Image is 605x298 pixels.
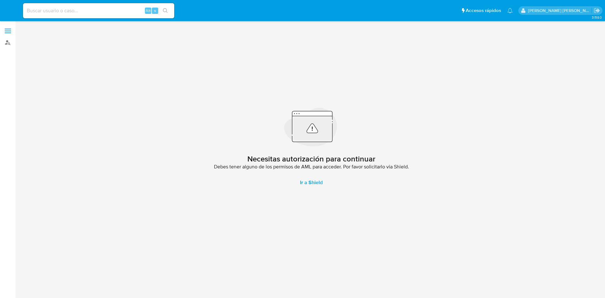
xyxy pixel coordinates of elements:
span: Alt [146,8,151,14]
input: Buscar usuario o caso... [23,7,174,15]
a: Ir a Shield [292,175,330,190]
a: Notificaciones [507,8,513,13]
p: ext_jesssali@mercadolibre.com.mx [528,8,592,14]
span: Accesos rápidos [466,7,501,14]
span: s [154,8,156,14]
span: Debes tener alguno de los permisos de AML para acceder. Por favor solicitarlo via Shield. [214,164,409,170]
button: search-icon [159,6,172,15]
a: Salir [594,7,600,14]
h2: Necesitas autorización para continuar [247,154,375,164]
span: Ir a Shield [300,175,323,190]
